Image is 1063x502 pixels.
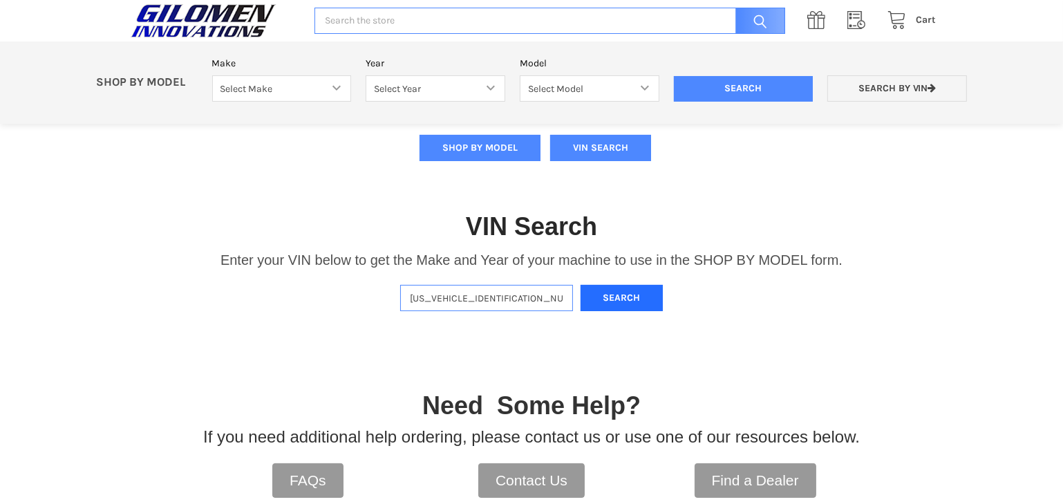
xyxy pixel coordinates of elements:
[420,135,540,161] button: SHOP BY MODEL
[478,463,585,498] a: Contact Us
[827,75,967,102] a: Search by VIN
[89,75,205,90] p: SHOP BY MODEL
[674,76,813,102] input: Search
[220,250,843,270] p: Enter your VIN below to get the Make and Year of your machine to use in the SHOP BY MODEL form.
[916,14,936,26] span: Cart
[400,285,573,312] input: Enter VIN of your machine
[272,463,344,498] a: FAQs
[695,463,816,498] a: Find a Dealer
[880,12,936,29] a: Cart
[212,56,352,71] label: Make
[366,56,505,71] label: Year
[203,425,860,449] p: If you need additional help ordering, please contact us or use one of our resources below.
[466,211,597,242] h1: VIN Search
[728,8,785,35] input: Search
[550,135,651,161] button: VIN SEARCH
[127,3,300,38] a: GILOMEN INNOVATIONS
[127,3,279,38] img: GILOMEN INNOVATIONS
[520,56,659,71] label: Model
[314,8,785,35] input: Search the store
[581,285,664,312] button: Search
[422,387,641,425] p: Need Some Help?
